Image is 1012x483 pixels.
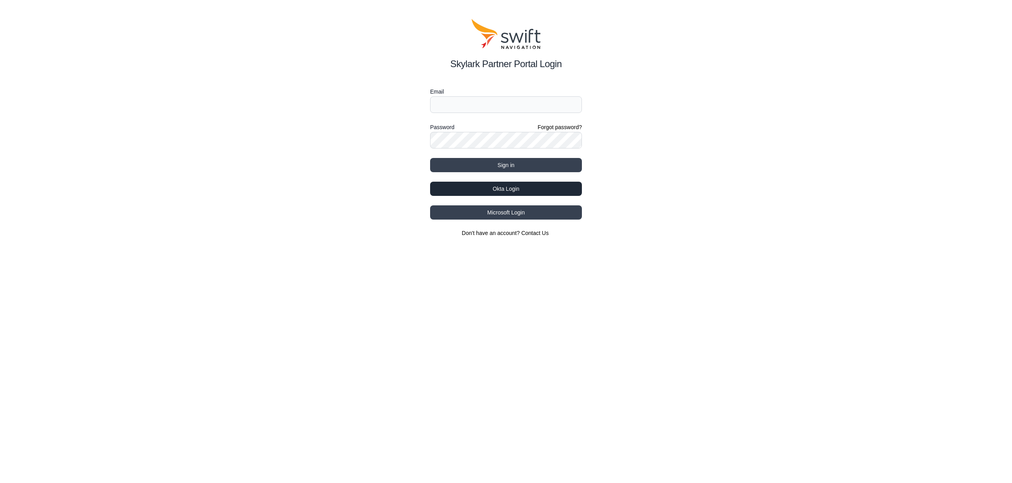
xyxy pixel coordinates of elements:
label: Password [430,122,454,132]
button: Sign in [430,158,582,172]
label: Email [430,87,582,96]
a: Forgot password? [538,123,582,131]
button: Okta Login [430,182,582,196]
a: Contact Us [521,230,549,236]
button: Microsoft Login [430,205,582,220]
section: Don't have an account? [430,229,582,237]
h2: Skylark Partner Portal Login [430,57,582,71]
